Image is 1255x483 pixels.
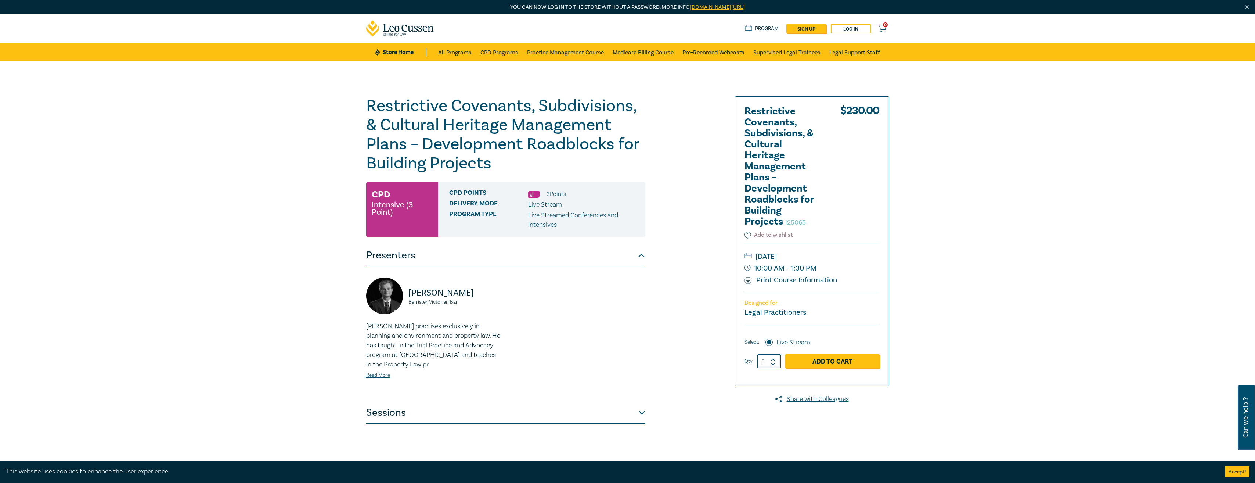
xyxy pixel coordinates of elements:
span: Select: [744,338,759,346]
div: $ 230.00 [840,106,880,231]
a: Share with Colleagues [735,394,889,404]
a: Print Course Information [744,275,837,285]
a: CPD Programs [480,43,518,61]
li: 3 Point s [547,189,566,199]
a: Read More [366,372,390,379]
span: Can we help ? [1242,390,1249,446]
small: Barrister, Victorian Bar [408,300,501,305]
h2: Restrictive Covenants, Subdivisions, & Cultural Heritage Management Plans – Development Roadblock... [744,106,825,227]
a: Log in [831,24,871,33]
span: 0 [883,22,888,27]
small: I25065 [785,218,806,227]
button: Sessions [366,402,645,424]
a: Pre-Recorded Webcasts [682,43,744,61]
div: This website uses cookies to enhance the user experience. [6,467,1214,476]
a: Store Home [375,48,426,56]
img: Substantive Law [528,191,540,198]
p: Live Streamed Conferences and Intensives [528,211,640,230]
img: https://s3.ap-southeast-2.amazonaws.com/leo-cussen-store-production-content/Contacts/Matthew%20To... [366,278,403,314]
span: Program type [449,211,528,230]
span: CPD Points [449,189,528,199]
a: Supervised Legal Trainees [753,43,821,61]
small: 10:00 AM - 1:30 PM [744,262,880,274]
a: Add to Cart [785,354,880,368]
img: Close [1244,4,1250,10]
a: Legal Support Staff [829,43,880,61]
a: All Programs [438,43,472,61]
button: Presenters [366,244,645,266]
small: Legal Practitioners [744,308,806,317]
h3: CPD [372,188,390,201]
a: sign up [786,24,826,33]
a: [DOMAIN_NAME][URL] [690,4,745,11]
label: Qty [744,357,753,365]
p: Designed for [744,300,880,307]
p: [PERSON_NAME] [408,287,501,299]
button: Add to wishlist [744,231,793,239]
p: You can now log in to the store without a password. More info [366,3,889,11]
button: Accept cookies [1225,466,1249,477]
input: 1 [757,354,781,368]
p: [PERSON_NAME] practises exclusively in planning and environment and property law. He has taught i... [366,322,501,369]
small: [DATE] [744,251,880,262]
span: Delivery Mode [449,200,528,210]
span: Live Stream [528,200,562,209]
h1: Restrictive Covenants, Subdivisions, & Cultural Heritage Management Plans – Development Roadblock... [366,96,645,173]
a: Practice Management Course [527,43,604,61]
small: Intensive (3 Point) [372,201,433,216]
a: Program [745,25,779,33]
a: Medicare Billing Course [613,43,674,61]
label: Live Stream [776,338,810,347]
